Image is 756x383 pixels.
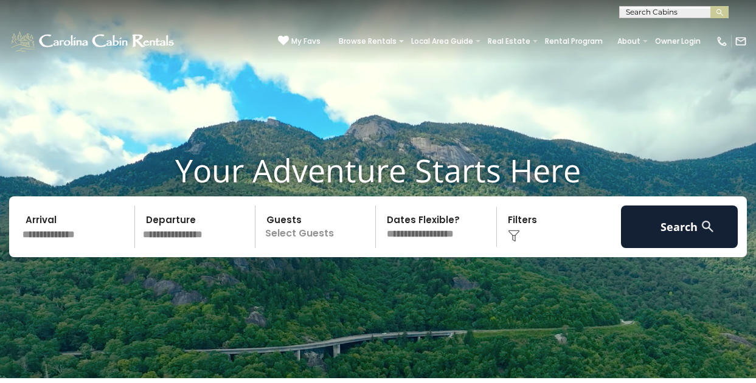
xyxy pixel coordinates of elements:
[508,230,520,242] img: filter--v1.png
[259,205,375,248] p: Select Guests
[291,36,321,47] span: My Favs
[9,151,747,189] h1: Your Adventure Starts Here
[278,35,321,47] a: My Favs
[735,35,747,47] img: mail-regular-white.png
[539,33,609,50] a: Rental Program
[482,33,536,50] a: Real Estate
[716,35,728,47] img: phone-regular-white.png
[700,219,715,234] img: search-regular-white.png
[611,33,647,50] a: About
[333,33,403,50] a: Browse Rentals
[405,33,479,50] a: Local Area Guide
[621,205,738,248] button: Search
[9,29,178,53] img: White-1-1-2.png
[649,33,707,50] a: Owner Login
